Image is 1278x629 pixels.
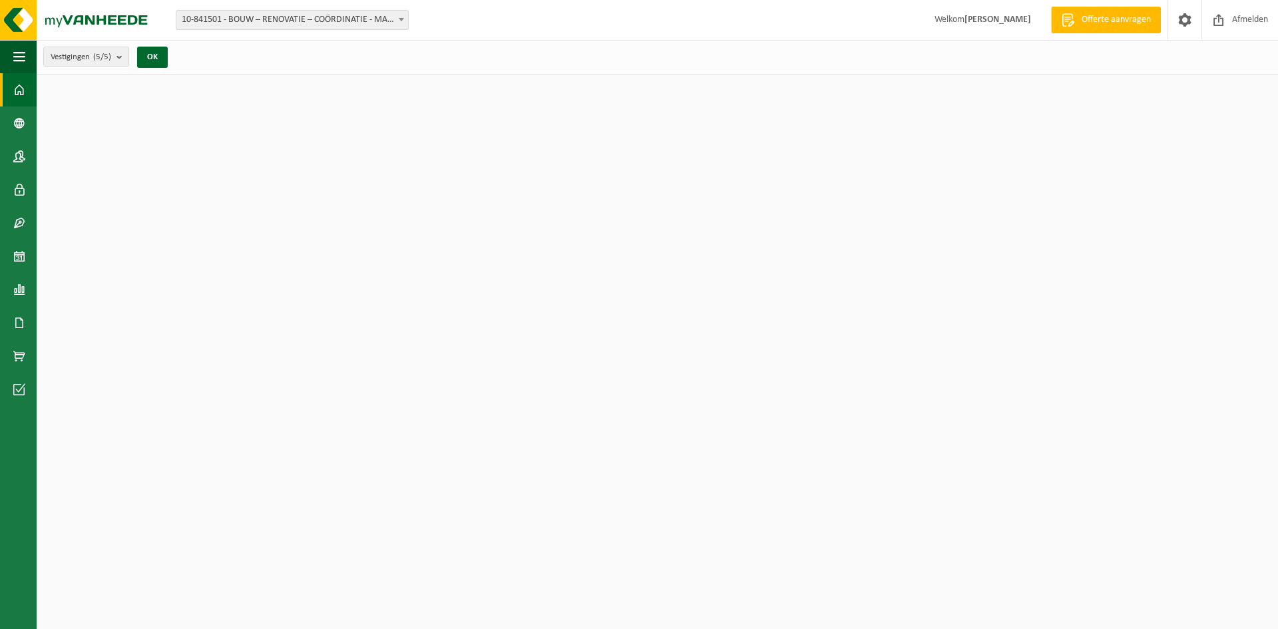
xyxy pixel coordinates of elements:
[7,600,222,629] iframe: chat widget
[93,53,111,61] count: (5/5)
[964,15,1031,25] strong: [PERSON_NAME]
[1078,13,1154,27] span: Offerte aanvragen
[43,47,129,67] button: Vestigingen(5/5)
[176,11,408,29] span: 10-841501 - BOUW – RENOVATIE – COÖRDINATIE - MARKE
[137,47,168,68] button: OK
[176,10,409,30] span: 10-841501 - BOUW – RENOVATIE – COÖRDINATIE - MARKE
[1051,7,1161,33] a: Offerte aanvragen
[51,47,111,67] span: Vestigingen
